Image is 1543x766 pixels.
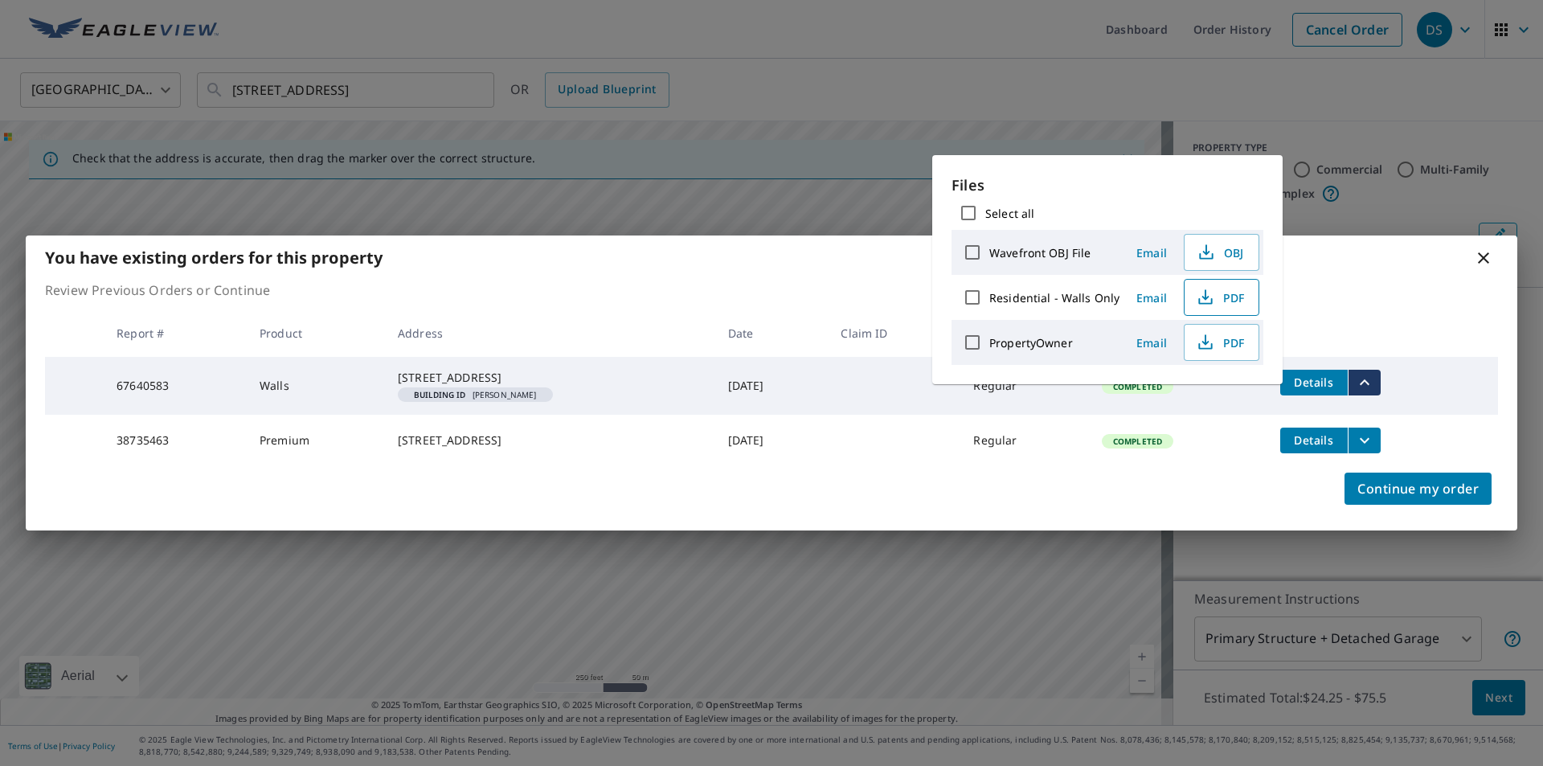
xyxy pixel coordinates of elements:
[414,391,466,399] em: Building ID
[247,309,385,357] th: Product
[985,206,1034,221] label: Select all
[1280,428,1348,453] button: detailsBtn-38735463
[828,309,960,357] th: Claim ID
[1184,234,1259,271] button: OBJ
[1348,428,1381,453] button: filesDropdownBtn-38735463
[715,309,829,357] th: Date
[1194,243,1246,262] span: OBJ
[404,391,546,399] span: [PERSON_NAME]
[1132,335,1171,350] span: Email
[398,432,702,449] div: [STREET_ADDRESS]
[247,415,385,466] td: Premium
[1103,436,1172,447] span: Completed
[1126,285,1177,310] button: Email
[45,281,1498,300] p: Review Previous Orders or Continue
[715,357,829,415] td: [DATE]
[247,357,385,415] td: Walls
[1126,240,1177,265] button: Email
[952,174,1263,196] p: Files
[1132,290,1171,305] span: Email
[989,290,1119,305] label: Residential - Walls Only
[1290,432,1338,448] span: Details
[1280,370,1348,395] button: detailsBtn-67640583
[1194,288,1246,307] span: PDF
[385,309,715,357] th: Address
[1126,330,1177,355] button: Email
[960,357,1088,415] td: Regular
[1344,473,1492,505] button: Continue my order
[1132,245,1171,260] span: Email
[104,415,247,466] td: 38735463
[960,415,1088,466] td: Regular
[715,415,829,466] td: [DATE]
[45,247,383,268] b: You have existing orders for this property
[989,335,1073,350] label: PropertyOwner
[398,370,702,386] div: [STREET_ADDRESS]
[1194,333,1246,352] span: PDF
[104,309,247,357] th: Report #
[1184,324,1259,361] button: PDF
[1290,375,1338,390] span: Details
[1184,279,1259,316] button: PDF
[1103,381,1172,392] span: Completed
[1357,477,1479,500] span: Continue my order
[104,357,247,415] td: 67640583
[989,245,1091,260] label: Wavefront OBJ File
[1348,370,1381,395] button: filesDropdownBtn-67640583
